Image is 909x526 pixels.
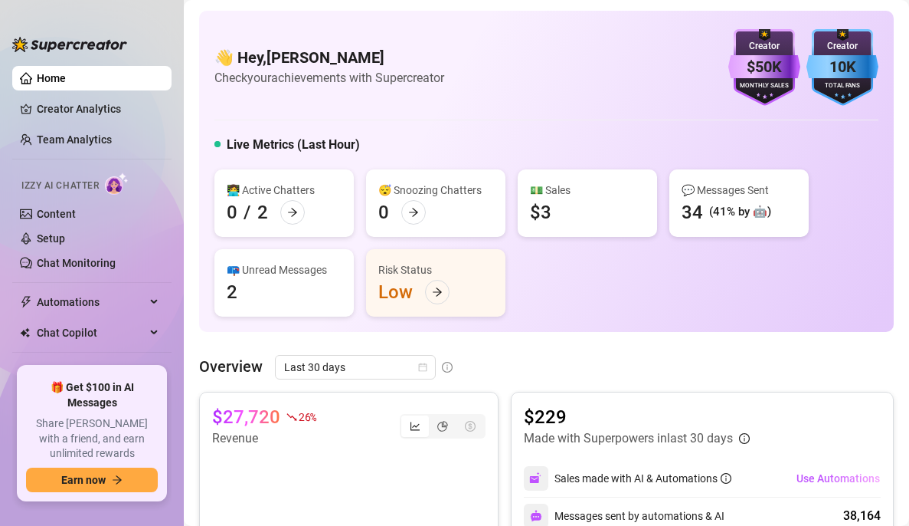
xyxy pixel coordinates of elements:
[286,412,297,422] span: fall
[214,68,444,87] article: Check your achievements with Supercreator
[806,29,878,106] img: blue-badge-DgoSNQY1.svg
[37,290,146,314] span: Automations
[530,510,542,522] img: svg%3e
[20,296,32,308] span: thunderbolt
[806,81,878,91] div: Total Fans
[26,468,158,492] button: Earn nowarrow-right
[37,72,66,84] a: Home
[378,200,389,225] div: 0
[728,55,800,79] div: $50K
[465,421,476,432] span: dollar-circle
[682,200,703,225] div: 34
[212,405,280,429] article: $27,720
[37,208,76,220] a: Content
[227,200,237,225] div: 0
[214,47,444,68] h4: 👋 Hey, [PERSON_NAME]
[728,39,800,54] div: Creator
[682,182,796,199] div: 💬 Messages Sent
[437,421,448,432] span: pie-chart
[728,29,800,106] img: purple-badge-B9DA21FR.svg
[739,433,750,444] span: info-circle
[212,429,316,448] article: Revenue
[112,475,123,485] span: arrow-right
[378,261,493,278] div: Risk Status
[524,429,733,448] article: Made with Superpowers in last 30 days
[37,97,159,121] a: Creator Analytics
[12,37,127,52] img: logo-BBDzfeDw.svg
[61,474,106,486] span: Earn now
[806,39,878,54] div: Creator
[284,356,427,379] span: Last 30 days
[26,380,158,410] span: 🎁 Get $100 in AI Messages
[227,261,342,278] div: 📪 Unread Messages
[227,136,360,154] h5: Live Metrics (Last Hour)
[37,232,65,245] a: Setup
[199,355,263,378] article: Overview
[442,362,453,373] span: info-circle
[796,466,881,491] button: Use Automations
[37,133,112,146] a: Team Analytics
[299,409,316,424] span: 26 %
[796,472,880,485] span: Use Automations
[432,287,443,298] span: arrow-right
[418,363,427,372] span: calendar
[378,182,493,199] div: 😴 Snoozing Chatters
[721,473,731,484] span: info-circle
[37,321,146,345] span: Chat Copilot
[26,416,158,462] span: Share [PERSON_NAME] with a friend, and earn unlimited rewards
[400,414,486,439] div: segmented control
[728,81,800,91] div: Monthly Sales
[227,280,237,304] div: 2
[227,182,342,199] div: 👩‍💻 Active Chatters
[843,507,881,525] div: 38,164
[37,257,116,269] a: Chat Monitoring
[554,470,731,487] div: Sales made with AI & Automations
[21,179,99,193] span: Izzy AI Chatter
[530,182,645,199] div: 💵 Sales
[105,173,129,195] img: AI Chatter
[410,421,420,432] span: line-chart
[287,207,298,218] span: arrow-right
[709,203,771,222] div: (41% by 🤖)
[257,200,268,225] div: 2
[529,472,543,485] img: svg%3e
[857,474,894,511] iframe: Intercom live chat
[408,207,419,218] span: arrow-right
[806,55,878,79] div: 10K
[20,327,30,338] img: Chat Copilot
[524,405,750,429] article: $229
[530,200,551,225] div: $3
